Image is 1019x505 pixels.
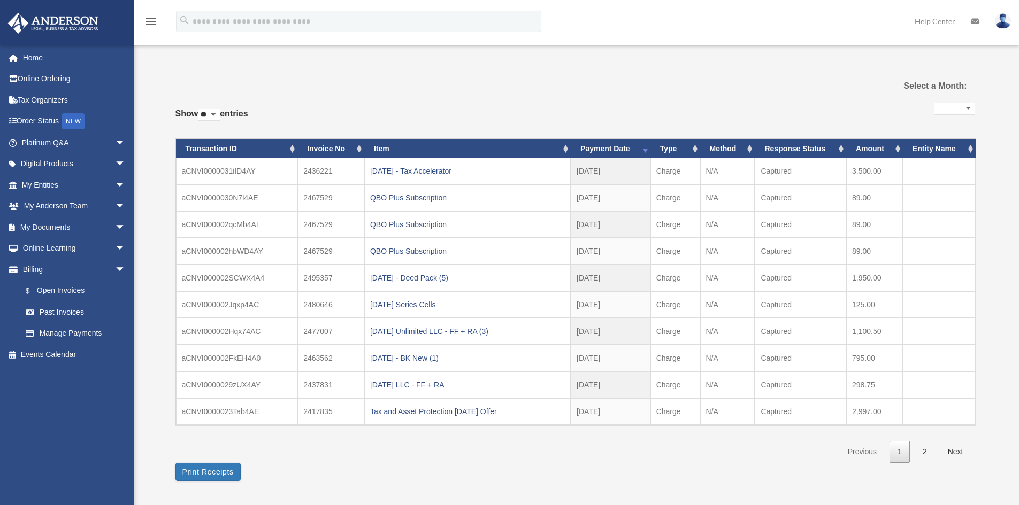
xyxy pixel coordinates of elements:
[700,184,755,211] td: N/A
[175,106,248,132] label: Show entries
[890,441,910,463] a: 1
[571,211,650,238] td: [DATE]
[370,297,565,312] div: [DATE] Series Cells
[846,265,903,291] td: 1,950.00
[370,377,565,392] div: [DATE] LLC - FF + RA
[176,371,298,398] td: aCNVI0000029zUX4AY
[846,398,903,425] td: 2,997.00
[15,323,142,344] a: Manage Payments
[297,291,364,318] td: 2480646
[198,109,220,121] select: Showentries
[176,211,298,238] td: aCNVI000002qcMb4AI
[650,158,700,184] td: Charge
[297,265,364,291] td: 2495357
[115,132,136,154] span: arrow_drop_down
[370,270,565,285] div: [DATE] - Deed Pack (5)
[571,318,650,345] td: [DATE]
[297,345,364,371] td: 2463562
[846,291,903,318] td: 125.00
[650,238,700,265] td: Charge
[650,184,700,211] td: Charge
[700,371,755,398] td: N/A
[571,184,650,211] td: [DATE]
[7,153,142,175] a: Digital Productsarrow_drop_down
[571,139,650,159] th: Payment Date: activate to sort column ascending
[7,111,142,133] a: Order StatusNEW
[176,184,298,211] td: aCNVI0000030N7l4AE
[846,211,903,238] td: 89.00
[176,158,298,184] td: aCNVI0000031iID4AY
[700,211,755,238] td: N/A
[176,238,298,265] td: aCNVI000002hbWD4AY
[700,345,755,371] td: N/A
[115,153,136,175] span: arrow_drop_down
[650,398,700,425] td: Charge
[650,345,700,371] td: Charge
[755,265,846,291] td: Captured
[846,345,903,371] td: 795.00
[903,139,976,159] th: Entity Name: activate to sort column ascending
[144,15,157,28] i: menu
[7,344,142,365] a: Events Calendar
[915,441,935,463] a: 2
[370,217,565,232] div: QBO Plus Subscription
[849,79,967,94] label: Select a Month:
[115,196,136,217] span: arrow_drop_down
[5,13,102,34] img: Anderson Advisors Platinum Portal
[650,318,700,345] td: Charge
[176,139,298,159] th: Transaction ID: activate to sort column ascending
[175,463,241,481] button: Print Receipts
[7,196,142,217] a: My Anderson Teamarrow_drop_down
[176,398,298,425] td: aCNVI0000023Tab4AE
[7,174,142,196] a: My Entitiesarrow_drop_down
[7,238,142,259] a: Online Learningarrow_drop_down
[297,139,364,159] th: Invoice No: activate to sort column ascending
[32,284,37,298] span: $
[846,139,903,159] th: Amount: activate to sort column ascending
[370,404,565,419] div: Tax and Asset Protection [DATE] Offer
[755,291,846,318] td: Captured
[115,238,136,260] span: arrow_drop_down
[297,184,364,211] td: 2467529
[846,158,903,184] td: 3,500.00
[700,265,755,291] td: N/A
[755,211,846,238] td: Captured
[7,132,142,153] a: Platinum Q&Aarrow_drop_down
[15,280,142,302] a: $Open Invoices
[370,324,565,339] div: [DATE] Unlimited LLC - FF + RA (3)
[846,318,903,345] td: 1,100.50
[995,13,1011,29] img: User Pic
[7,89,142,111] a: Tax Organizers
[571,398,650,425] td: [DATE]
[650,211,700,238] td: Charge
[179,14,190,26] i: search
[650,139,700,159] th: Type: activate to sort column ascending
[297,398,364,425] td: 2417835
[571,345,650,371] td: [DATE]
[370,351,565,366] div: [DATE] - BK New (1)
[571,371,650,398] td: [DATE]
[700,158,755,184] td: N/A
[755,139,846,159] th: Response Status: activate to sort column ascending
[571,238,650,265] td: [DATE]
[370,164,565,178] div: [DATE] - Tax Accelerator
[364,139,571,159] th: Item: activate to sort column ascending
[144,19,157,28] a: menu
[755,158,846,184] td: Captured
[846,184,903,211] td: 89.00
[15,301,136,323] a: Past Invoices
[940,441,971,463] a: Next
[370,190,565,205] div: QBO Plus Subscription
[115,259,136,281] span: arrow_drop_down
[755,398,846,425] td: Captured
[700,238,755,265] td: N/A
[297,158,364,184] td: 2436221
[700,291,755,318] td: N/A
[571,265,650,291] td: [DATE]
[846,238,903,265] td: 89.00
[755,184,846,211] td: Captured
[297,238,364,265] td: 2467529
[755,345,846,371] td: Captured
[297,211,364,238] td: 2467529
[755,371,846,398] td: Captured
